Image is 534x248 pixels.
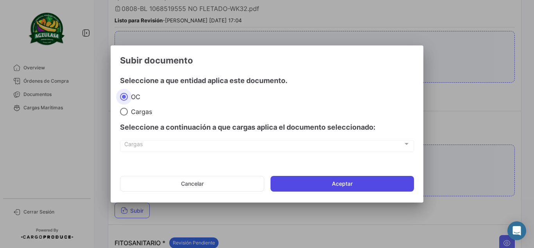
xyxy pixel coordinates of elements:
span: OC [128,93,140,101]
div: Abrir Intercom Messenger [507,221,526,240]
h4: Seleccione a que entidad aplica este documento. [120,75,414,86]
h4: Seleccione a continuación a que cargas aplica el documento seleccionado: [120,122,414,133]
h3: Subir documento [120,55,414,66]
button: Cancelar [120,176,264,192]
button: Aceptar [271,176,414,192]
span: Cargas [124,142,403,149]
span: Cargas [128,108,152,116]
